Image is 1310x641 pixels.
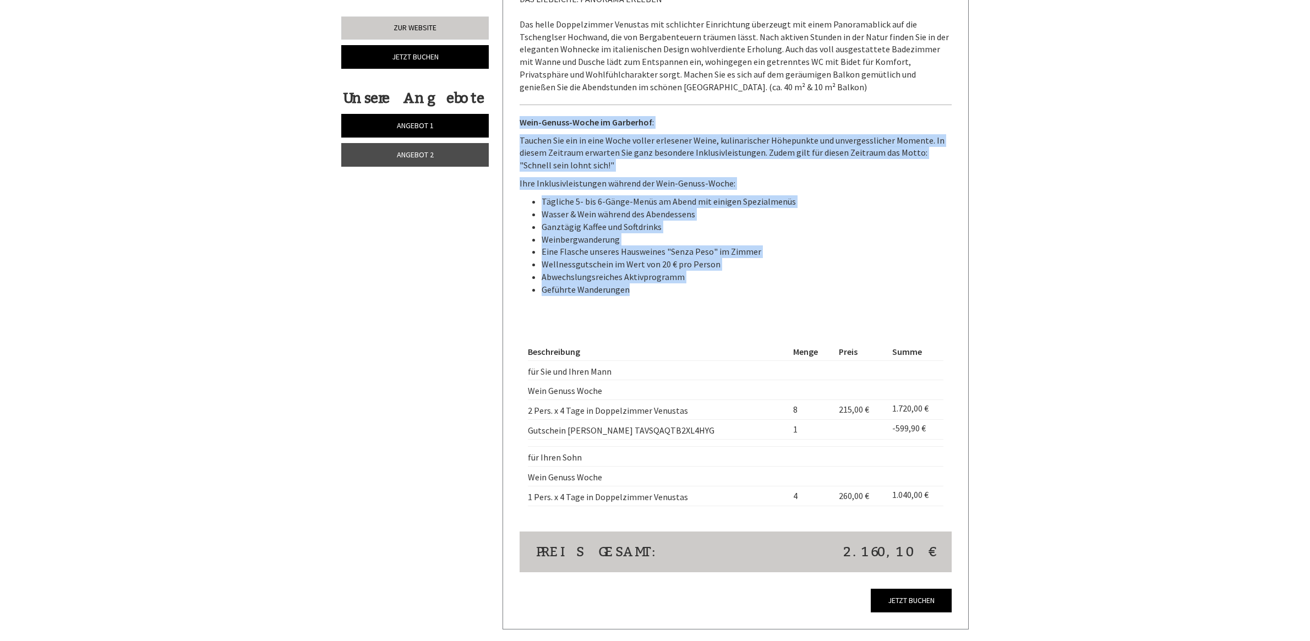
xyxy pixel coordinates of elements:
span: Angebot 2 [397,150,434,160]
th: Menge [789,343,834,360]
li: Weinbergwanderung [542,233,952,246]
li: Tägliche 5- bis 6-Gänge-Menüs am Abend mit einigen Spezialmenüs [542,195,952,208]
li: Wasser & Wein während des Abendessens [542,208,952,221]
td: Wein Genuss Woche [528,466,789,486]
td: 2 Pers. x 4 Tage in Doppelzimmer Venustas [528,400,789,420]
p: Tauchen Sie ein in eine Woche voller erlesener Weine, kulinarischer Höhepunkte und unvergessliche... [520,134,952,172]
li: Ganztägig Kaffee und Softdrinks [542,221,952,233]
td: 1.040,00 € [888,486,943,506]
span: 260,00 € [839,490,869,501]
td: 1 [789,420,834,440]
th: Preis [834,343,888,360]
div: Preis gesamt: [528,543,736,561]
a: Jetzt buchen [341,45,489,69]
td: 1 Pers. x 4 Tage in Doppelzimmer Venustas [528,486,789,506]
td: 8 [789,400,834,420]
td: 4 [789,486,834,506]
a: Jetzt buchen [871,589,952,612]
td: -599,90 € [888,420,943,440]
th: Summe [888,343,943,360]
a: Zur Website [341,17,489,40]
span: 215,00 € [839,404,869,415]
li: Geführte Wanderungen [542,283,952,296]
td: Gutschein [PERSON_NAME] TAVSQAQTB2XL4HYG [528,420,789,440]
td: für Ihren Sohn [528,446,789,466]
div: Unsere Angebote [341,88,485,108]
li: Eine Flasche unseres Hausweines "Senza Peso" im Zimmer [542,245,952,258]
td: 1.720,00 € [888,400,943,420]
span: 2.160,10 € [843,543,935,561]
p: Ihre Inklusivleistungen während der Wein-Genuss-Woche: [520,177,952,190]
p: : [520,116,952,129]
td: Wein Genuss Woche [528,380,789,400]
li: Abwechslungsreiches Aktivprogramm [542,271,952,283]
strong: Wein-Genuss-Woche im Garberhof [520,117,652,128]
span: Angebot 1 [397,120,434,130]
li: Wellnessgutschein im Wert von 20 € pro Person [542,258,952,271]
td: für Sie und Ihren Mann [528,360,789,380]
th: Beschreibung [528,343,789,360]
